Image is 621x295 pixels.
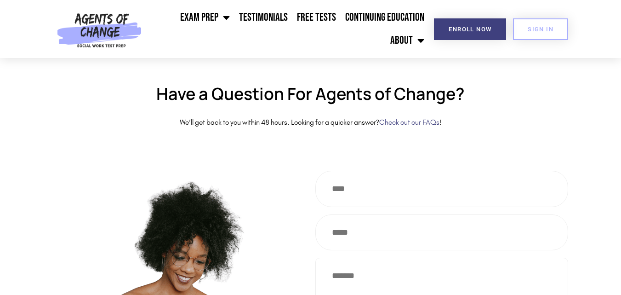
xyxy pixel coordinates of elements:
[528,26,553,32] span: SIGN IN
[379,118,439,127] a: Check out our FAQs
[176,6,234,29] a: Exam Prep
[292,6,341,29] a: Free Tests
[513,18,568,40] a: SIGN IN
[234,6,292,29] a: Testimonials
[434,18,506,40] a: Enroll Now
[53,116,568,129] center: We’ll get back to you within 48 hours. Looking for a quicker answer? !
[449,26,491,32] span: Enroll Now
[146,6,429,52] nav: Menu
[53,86,568,102] h2: Have a Question For Agents of Change?
[341,6,429,29] a: Continuing Education
[386,29,429,52] a: About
